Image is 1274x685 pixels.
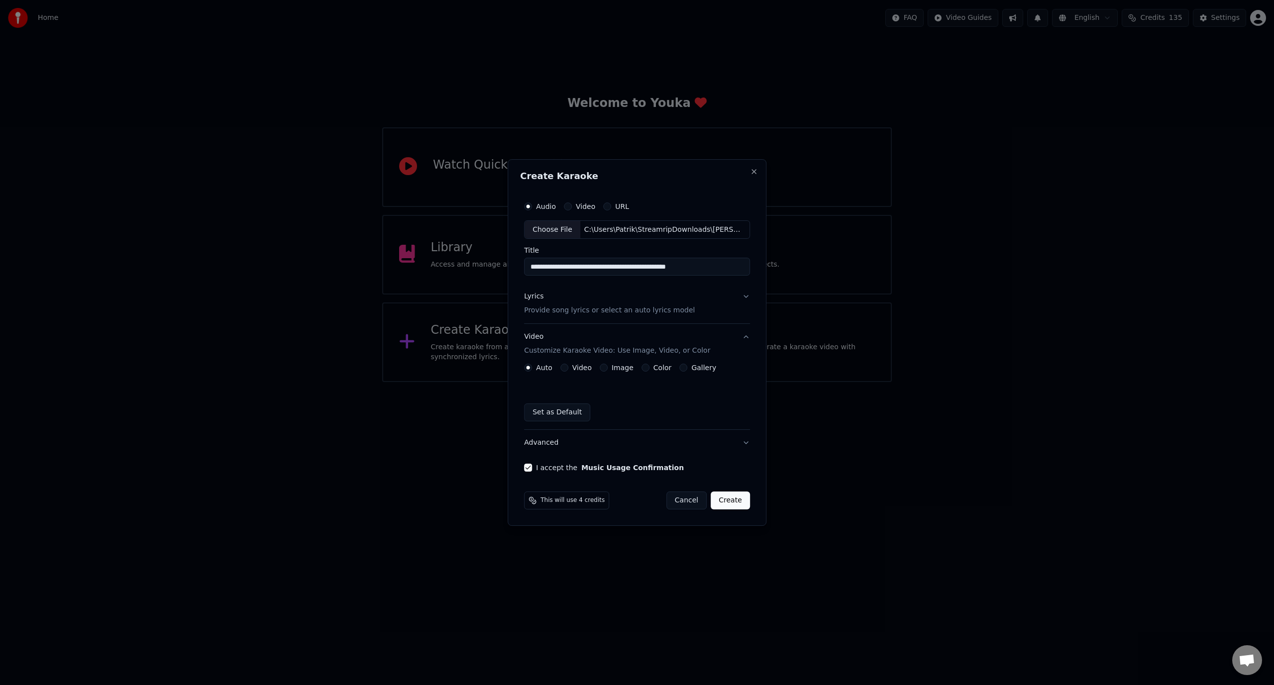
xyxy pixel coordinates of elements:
div: Lyrics [524,292,543,302]
p: Customize Karaoke Video: Use Image, Video, or Color [524,346,710,356]
label: Color [653,364,672,371]
label: Video [576,203,595,210]
label: Audio [536,203,556,210]
div: Choose File [525,221,580,239]
label: Title [524,247,750,254]
div: Video [524,332,710,356]
div: VideoCustomize Karaoke Video: Use Image, Video, or Color [524,364,750,429]
button: Create [711,491,750,509]
h2: Create Karaoke [520,172,754,181]
label: Video [572,364,592,371]
button: LyricsProvide song lyrics or select an auto lyrics model [524,284,750,324]
button: I accept the [581,464,684,471]
button: Advanced [524,430,750,456]
p: Provide song lyrics or select an auto lyrics model [524,306,695,316]
label: I accept the [536,464,684,471]
label: URL [615,203,629,210]
label: Auto [536,364,552,371]
div: C:\Users\Patrik\StreamripDownloads\[PERSON_NAME] ingen [PERSON_NAME] för mig [GEOGRAPHIC_DATA] (2... [580,225,749,235]
button: VideoCustomize Karaoke Video: Use Image, Video, or Color [524,324,750,364]
button: Cancel [666,491,707,509]
label: Gallery [691,364,716,371]
span: This will use 4 credits [540,496,605,504]
button: Set as Default [524,403,590,421]
label: Image [612,364,634,371]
